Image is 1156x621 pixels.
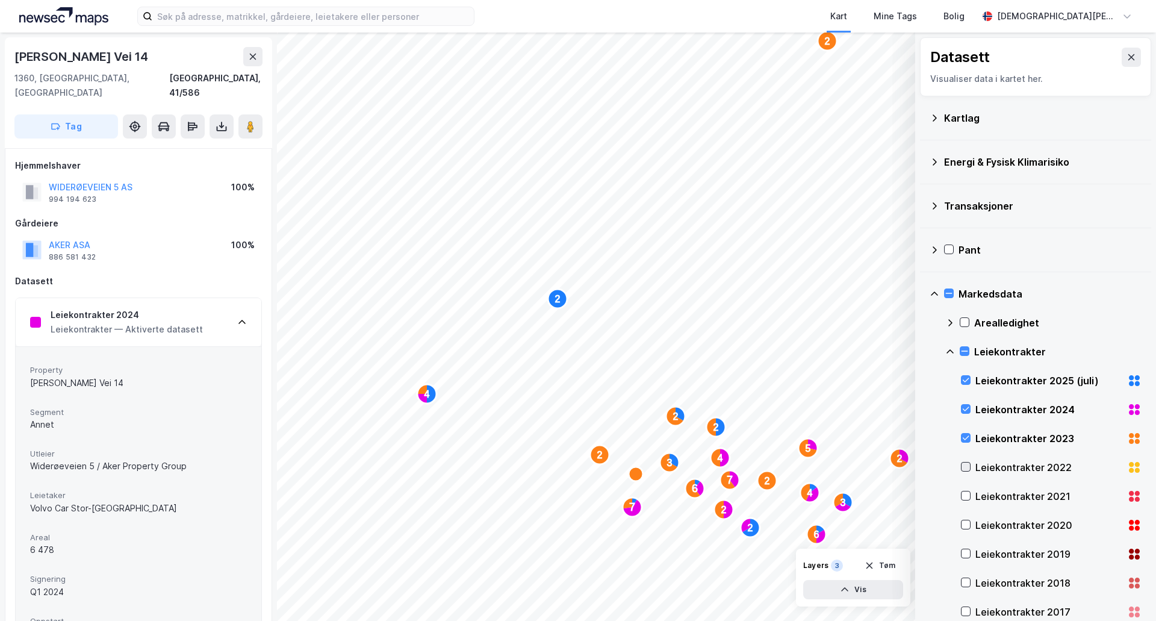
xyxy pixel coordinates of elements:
div: Map marker [660,453,679,472]
text: 2 [713,422,719,432]
span: Leietaker [30,490,247,501]
div: Map marker [720,470,739,490]
div: 100% [231,238,255,252]
span: Segment [30,407,247,417]
button: Tag [14,114,118,139]
span: Areal [30,532,247,543]
div: Leiekontrakter 2017 [975,605,1122,619]
text: 2 [897,454,903,464]
text: 2 [555,294,561,304]
div: 3 [831,560,843,572]
text: 2 [748,523,753,533]
div: Map marker [818,31,837,51]
div: Leiekontrakter 2018 [975,576,1122,590]
div: Leiekontrakter 2024 [51,308,203,322]
text: 5 [806,443,811,454]
div: Arealledighet [974,316,1142,330]
div: 994 194 623 [49,195,96,204]
text: 4 [424,389,430,399]
div: Map marker [714,500,733,519]
text: 6 [814,529,819,540]
div: Visualiser data i kartet her. [930,72,1141,86]
div: [GEOGRAPHIC_DATA], 41/586 [169,71,263,100]
div: Leiekontrakter 2024 [975,402,1122,417]
div: Map marker [623,498,642,517]
text: 6 [692,482,698,495]
div: 100% [231,180,255,195]
div: Map marker [666,407,685,426]
div: 1360, [GEOGRAPHIC_DATA], [GEOGRAPHIC_DATA] [14,71,169,100]
text: 4 [807,488,813,498]
span: Signering [30,574,247,584]
text: 3 [841,498,846,508]
div: Annet [30,417,247,432]
text: 2 [721,505,727,515]
div: Kontrollprogram for chat [1096,563,1156,621]
text: 2 [825,36,830,46]
div: Map marker [685,479,704,498]
div: Map marker [890,449,909,468]
text: 3 [667,458,673,468]
div: Map marker [548,289,567,308]
div: Transaksjoner [944,199,1142,213]
input: Søk på adresse, matrikkel, gårdeiere, leietakere eller personer [152,7,474,25]
div: [PERSON_NAME] Vei 14 [30,376,247,390]
div: 6 478 [30,543,247,557]
div: Gårdeiere [15,216,262,231]
div: Layers [803,561,828,570]
div: Map marker [706,417,726,437]
img: logo.a4113a55bc3d86da70a041830d287a7e.svg [19,7,108,25]
div: Map marker [590,445,609,464]
text: 2 [597,450,603,460]
div: Leiekontrakter 2020 [975,518,1122,532]
div: Kartlag [944,111,1142,125]
div: [PERSON_NAME] Vei 14 [14,47,151,66]
div: Leiekontrakter 2025 (juli) [975,373,1122,388]
div: Datasett [930,48,990,67]
div: Q1 2024 [30,585,247,599]
div: 886 581 432 [49,252,96,262]
text: 2 [673,411,679,422]
div: Map marker [741,518,760,537]
div: Map marker [800,483,819,502]
span: Utleier [30,449,247,459]
div: Map marker [807,525,826,544]
iframe: Chat Widget [1096,563,1156,621]
button: Vis [803,580,903,599]
div: Bolig [943,9,965,23]
text: 4 [718,453,723,463]
div: [DEMOGRAPHIC_DATA][PERSON_NAME] [997,9,1117,23]
div: Datasett [15,274,262,289]
div: Leiekontrakter 2023 [975,431,1122,446]
div: Energi & Fysisk Klimarisiko [944,155,1142,169]
text: 7 [629,501,635,513]
div: Leiekontrakter [974,345,1142,359]
div: Map marker [629,467,643,481]
div: Map marker [710,448,730,467]
div: Markedsdata [959,287,1142,301]
div: Leiekontrakter 2021 [975,489,1122,504]
div: Mine Tags [874,9,917,23]
text: 7 [727,474,733,486]
div: Kart [830,9,847,23]
div: Map marker [417,384,437,404]
text: 2 [765,476,770,486]
div: Map marker [833,493,853,512]
div: Widerøeveien 5 / Aker Property Group [30,459,247,473]
div: Leiekontrakter — Aktiverte datasett [51,322,203,337]
div: Pant [959,243,1142,257]
div: Leiekontrakter 2022 [975,460,1122,475]
div: Volvo Car Stor-[GEOGRAPHIC_DATA] [30,501,247,516]
div: Map marker [798,438,818,458]
div: Hjemmelshaver [15,158,262,173]
div: Map marker [757,471,777,490]
button: Tøm [857,556,903,575]
span: Property [30,365,247,375]
div: Leiekontrakter 2019 [975,547,1122,561]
